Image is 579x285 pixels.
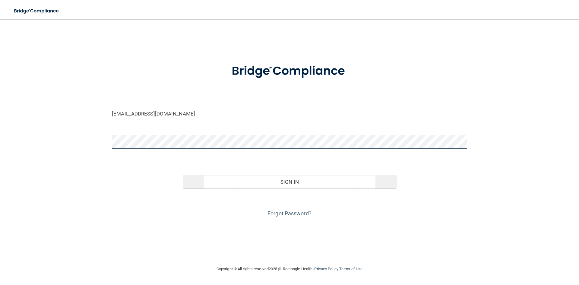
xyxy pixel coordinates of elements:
[179,259,400,279] div: Copyright © All rights reserved 2025 @ Rectangle Health | |
[112,107,467,120] input: Email
[9,5,65,17] img: bridge_compliance_login_screen.278c3ca4.svg
[314,267,338,271] a: Privacy Policy
[339,267,362,271] a: Terms of Use
[183,175,396,188] button: Sign In
[267,210,312,217] a: Forgot Password?
[219,55,360,87] img: bridge_compliance_login_screen.278c3ca4.svg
